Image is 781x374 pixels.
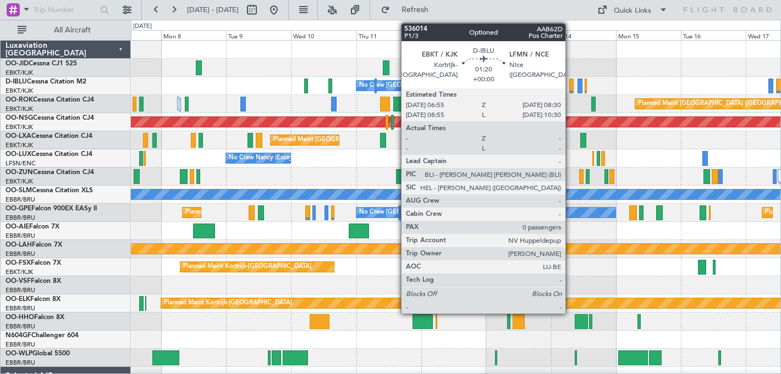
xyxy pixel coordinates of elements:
[5,332,79,339] a: N604GFChallenger 604
[5,314,64,321] a: OO-HHOFalcon 8X
[5,141,33,149] a: EBKT/KJK
[5,242,32,248] span: OO-LAH
[5,205,97,212] a: OO-GPEFalcon 900EX EASy II
[12,21,119,39] button: All Aircraft
[5,314,34,321] span: OO-HHO
[5,69,33,77] a: EBKT/KJK
[5,224,59,230] a: OO-AIEFalcon 7X
[5,260,61,266] a: OO-FSXFalcon 7X
[5,304,35,312] a: EBBR/BRU
[5,196,35,204] a: EBBR/BRU
[5,187,32,194] span: OO-SLM
[5,205,31,212] span: OO-GPE
[5,268,33,276] a: EBKT/KJK
[5,187,93,194] a: OO-SLMCessna Citation XLS
[187,5,239,15] span: [DATE] - [DATE]
[616,30,681,40] div: Mon 15
[5,177,33,186] a: EBKT/KJK
[5,115,94,121] a: OO-NSGCessna Citation CJ4
[359,77,543,94] div: No Crew [GEOGRAPHIC_DATA] ([GEOGRAPHIC_DATA] National)
[5,87,33,95] a: EBKT/KJK
[5,278,31,284] span: OO-VSF
[5,359,35,367] a: EBBR/BRU
[392,6,438,14] span: Refresh
[5,260,31,266] span: OO-FSX
[5,60,29,67] span: OO-JID
[681,30,746,40] div: Tue 16
[5,79,86,85] a: D-IBLUCessna Citation M2
[161,30,226,40] div: Mon 8
[551,30,616,40] div: Sun 14
[5,97,94,103] a: OO-ROKCessna Citation CJ4
[291,30,356,40] div: Wed 10
[29,26,116,34] span: All Aircraft
[5,151,92,158] a: OO-LUXCessna Citation CJ4
[5,296,30,303] span: OO-ELK
[229,150,294,166] div: No Crew Nancy (Essey)
[5,286,35,294] a: EBBR/BRU
[5,159,36,168] a: LFSN/ENC
[5,350,70,357] a: OO-WLPGlobal 5500
[5,250,35,258] a: EBBR/BRU
[5,169,33,176] span: OO-ZUN
[5,133,31,139] span: OO-LXA
[34,2,97,18] input: Trip Number
[164,295,292,311] div: Planned Maint Kortrijk-[GEOGRAPHIC_DATA]
[5,242,62,248] a: OO-LAHFalcon 7X
[5,340,35,349] a: EBBR/BRU
[5,224,29,230] span: OO-AIE
[5,123,33,131] a: EBKT/KJK
[5,97,33,103] span: OO-ROK
[5,322,35,331] a: EBBR/BRU
[5,332,31,339] span: N604GF
[592,1,673,19] button: Quick Links
[5,169,94,176] a: OO-ZUNCessna Citation CJ4
[5,133,92,139] a: OO-LXACessna Citation CJ4
[614,5,651,16] div: Quick Links
[5,296,61,303] a: OO-ELKFalcon 8X
[5,60,77,67] a: OO-JIDCessna CJ1 525
[5,151,31,158] span: OO-LUX
[421,30,486,40] div: Fri 12
[359,204,543,221] div: No Crew [GEOGRAPHIC_DATA] ([GEOGRAPHIC_DATA] National)
[376,1,442,19] button: Refresh
[5,214,35,222] a: EBBR/BRU
[5,278,61,284] a: OO-VSFFalcon 8X
[5,79,27,85] span: D-IBLU
[5,115,33,121] span: OO-NSG
[5,232,35,240] a: EBBR/BRU
[486,30,551,40] div: Sat 13
[133,22,152,31] div: [DATE]
[185,204,384,221] div: Planned Maint [GEOGRAPHIC_DATA] ([GEOGRAPHIC_DATA] National)
[226,30,291,40] div: Tue 9
[273,132,472,148] div: Planned Maint [GEOGRAPHIC_DATA] ([GEOGRAPHIC_DATA] National)
[5,350,32,357] span: OO-WLP
[5,105,33,113] a: EBKT/KJK
[183,259,311,275] div: Planned Maint Kortrijk-[GEOGRAPHIC_DATA]
[356,30,421,40] div: Thu 11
